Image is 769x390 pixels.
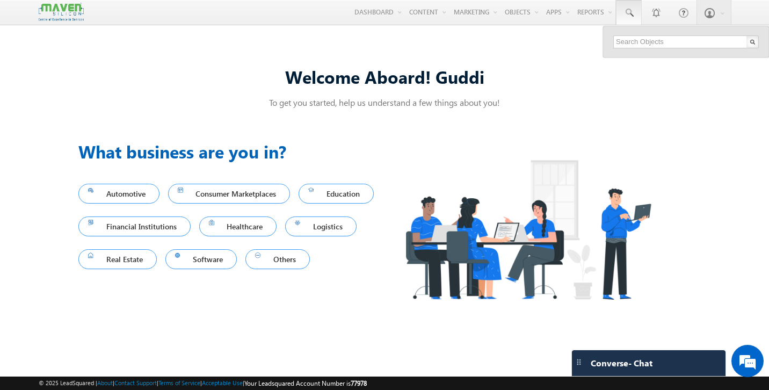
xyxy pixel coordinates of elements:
img: Industry.png [384,139,671,321]
span: Your Leadsquared Account Number is [244,379,367,387]
span: Converse - Chat [591,358,652,368]
a: Contact Support [114,379,157,386]
span: Others [255,252,300,266]
span: © 2025 LeadSquared | | | | | [39,378,367,388]
span: Healthcare [209,219,267,234]
span: Consumer Marketplaces [178,186,281,201]
img: Custom Logo [39,3,84,21]
span: Logistics [295,219,347,234]
span: 77978 [351,379,367,387]
span: Automotive [88,186,150,201]
span: Real Estate [88,252,147,266]
span: Financial Institutions [88,219,181,234]
a: Acceptable Use [202,379,243,386]
a: About [97,379,113,386]
h3: What business are you in? [78,139,384,164]
p: To get you started, help us understand a few things about you! [78,97,691,108]
img: carter-drag [575,358,583,366]
span: Software [175,252,228,266]
a: Terms of Service [158,379,200,386]
span: Education [308,186,364,201]
div: Welcome Aboard! Guddi [78,65,691,88]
